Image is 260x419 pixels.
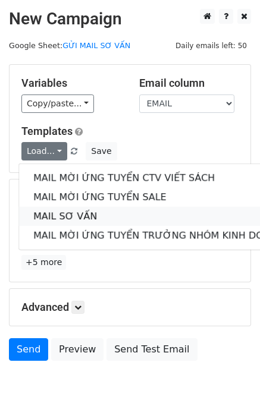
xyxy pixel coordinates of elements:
h2: New Campaign [9,9,251,29]
small: Google Sheet: [9,41,130,50]
a: Send Test Email [106,338,197,361]
a: Preview [51,338,104,361]
a: Daily emails left: 50 [171,41,251,50]
span: Daily emails left: 50 [171,39,251,52]
a: Templates [21,125,73,137]
a: GỬI MAIL SƠ VẤN [62,41,130,50]
h5: Variables [21,77,121,90]
a: Copy/paste... [21,94,94,113]
a: Load... [21,142,67,160]
a: Send [9,338,48,361]
h5: Email column [139,77,239,90]
iframe: Chat Widget [201,362,260,419]
button: Save [86,142,117,160]
h5: Advanced [21,301,239,314]
a: +5 more [21,255,66,270]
